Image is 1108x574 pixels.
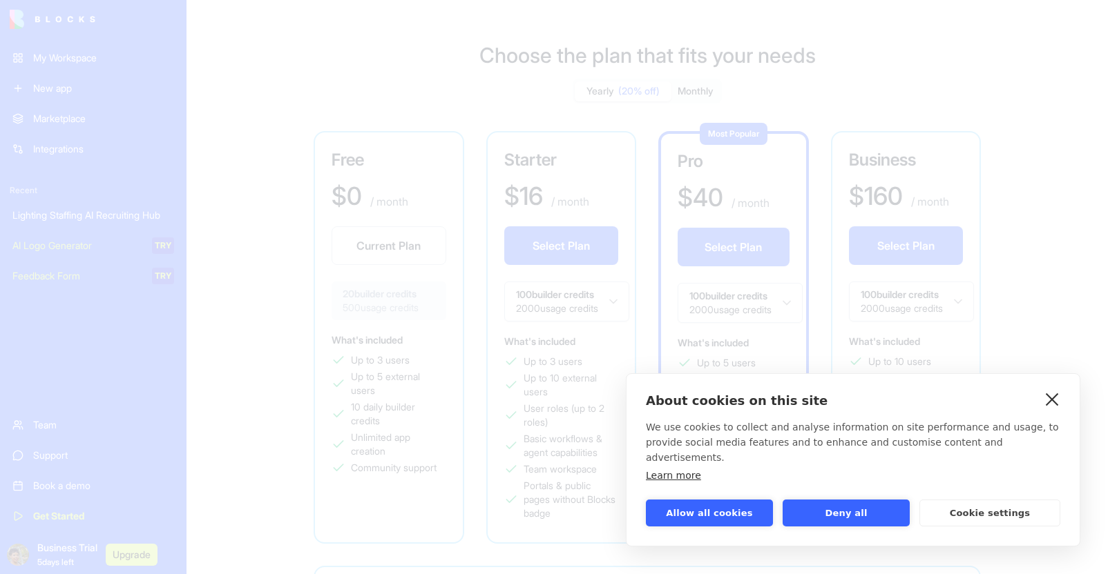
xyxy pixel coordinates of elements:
strong: About cookies on this site [646,393,828,408]
button: Deny all [783,499,910,526]
a: Learn more [646,470,701,481]
button: Allow all cookies [646,499,773,526]
button: Cookie settings [919,499,1060,526]
p: We use cookies to collect and analyse information on site performance and usage, to provide socia... [646,419,1060,465]
a: close [1042,388,1063,410]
